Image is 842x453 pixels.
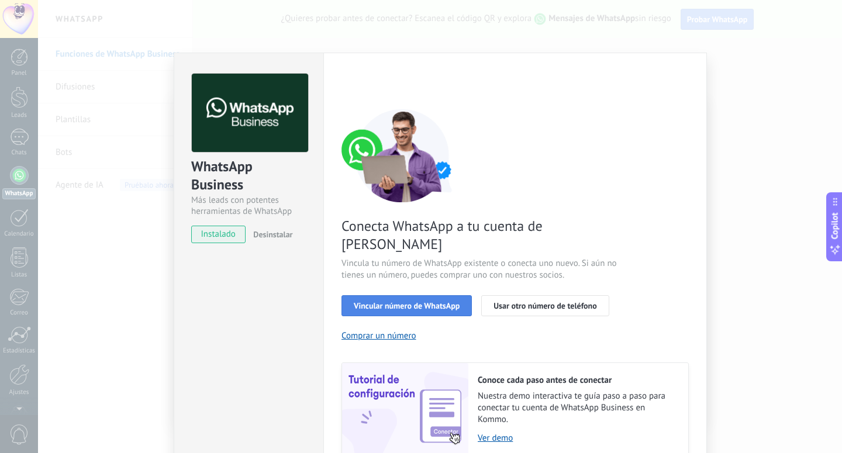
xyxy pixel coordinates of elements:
span: Conecta WhatsApp a tu cuenta de [PERSON_NAME] [341,217,620,253]
span: Vincular número de WhatsApp [354,302,460,310]
div: Más leads con potentes herramientas de WhatsApp [191,195,306,217]
button: Desinstalar [249,226,292,243]
button: Comprar un número [341,330,416,341]
button: Vincular número de WhatsApp [341,295,472,316]
div: WhatsApp Business [191,157,306,195]
h2: Conoce cada paso antes de conectar [478,375,677,386]
span: instalado [192,226,245,243]
button: Usar otro número de teléfono [481,295,609,316]
a: Ver demo [478,433,677,444]
img: connect number [341,109,464,202]
span: Desinstalar [253,229,292,240]
span: Vincula tu número de WhatsApp existente o conecta uno nuevo. Si aún no tienes un número, puedes c... [341,258,620,281]
img: logo_main.png [192,74,308,153]
span: Copilot [829,212,841,239]
span: Usar otro número de teléfono [494,302,596,310]
span: Nuestra demo interactiva te guía paso a paso para conectar tu cuenta de WhatsApp Business en Kommo. [478,390,677,426]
